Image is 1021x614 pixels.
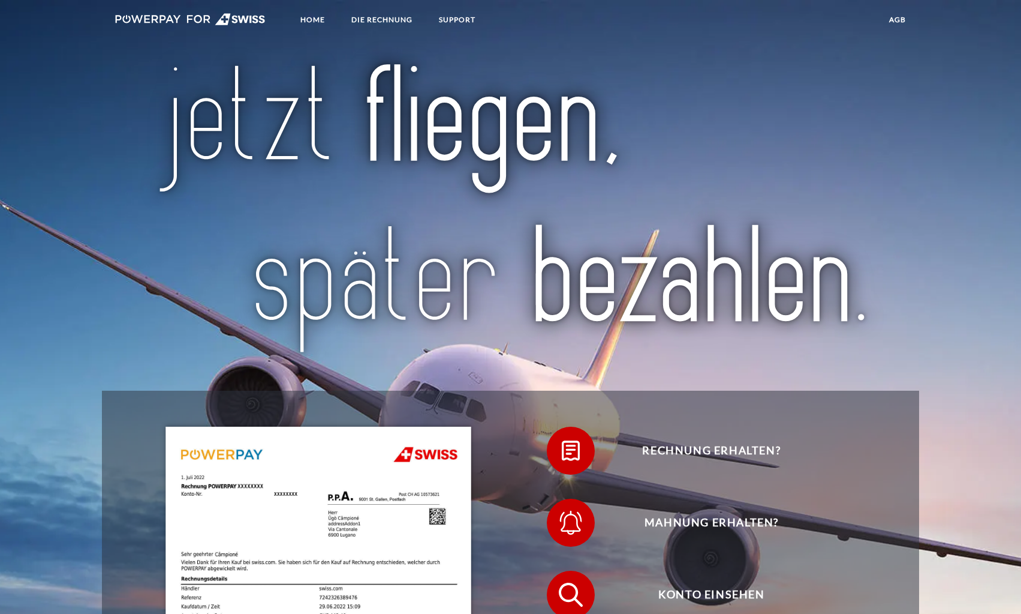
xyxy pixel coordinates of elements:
button: Rechnung erhalten? [547,427,859,475]
img: qb_bill.svg [556,436,586,466]
img: qb_search.svg [556,580,586,610]
img: qb_bell.svg [556,508,586,538]
img: title-swiss_de.svg [152,61,869,358]
a: agb [879,9,916,31]
span: Rechnung erhalten? [565,427,859,475]
img: logo-swiss-white.svg [115,13,266,25]
span: Mahnung erhalten? [565,499,859,547]
a: Home [290,9,335,31]
a: SUPPORT [429,9,486,31]
a: DIE RECHNUNG [341,9,423,31]
button: Mahnung erhalten? [547,499,859,547]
